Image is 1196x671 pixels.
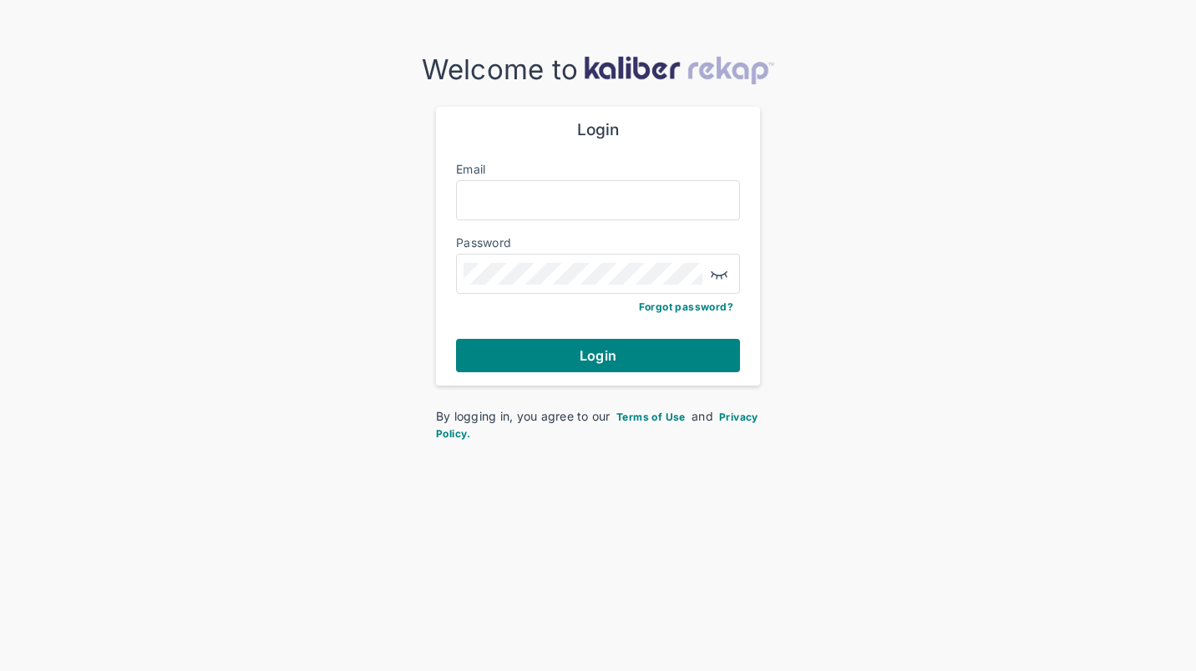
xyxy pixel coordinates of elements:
span: Privacy Policy. [436,411,758,440]
a: Forgot password? [639,300,733,313]
span: Login [580,347,616,364]
div: Login [456,120,740,140]
button: Login [456,339,740,372]
label: Email [456,162,485,176]
img: eye-closed.fa43b6e4.svg [709,264,729,284]
img: kaliber-logo [584,56,774,84]
a: Privacy Policy. [436,409,758,440]
span: Terms of Use [616,411,686,423]
div: By logging in, you agree to our and [436,408,760,441]
a: Terms of Use [614,409,688,423]
label: Password [456,235,511,250]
